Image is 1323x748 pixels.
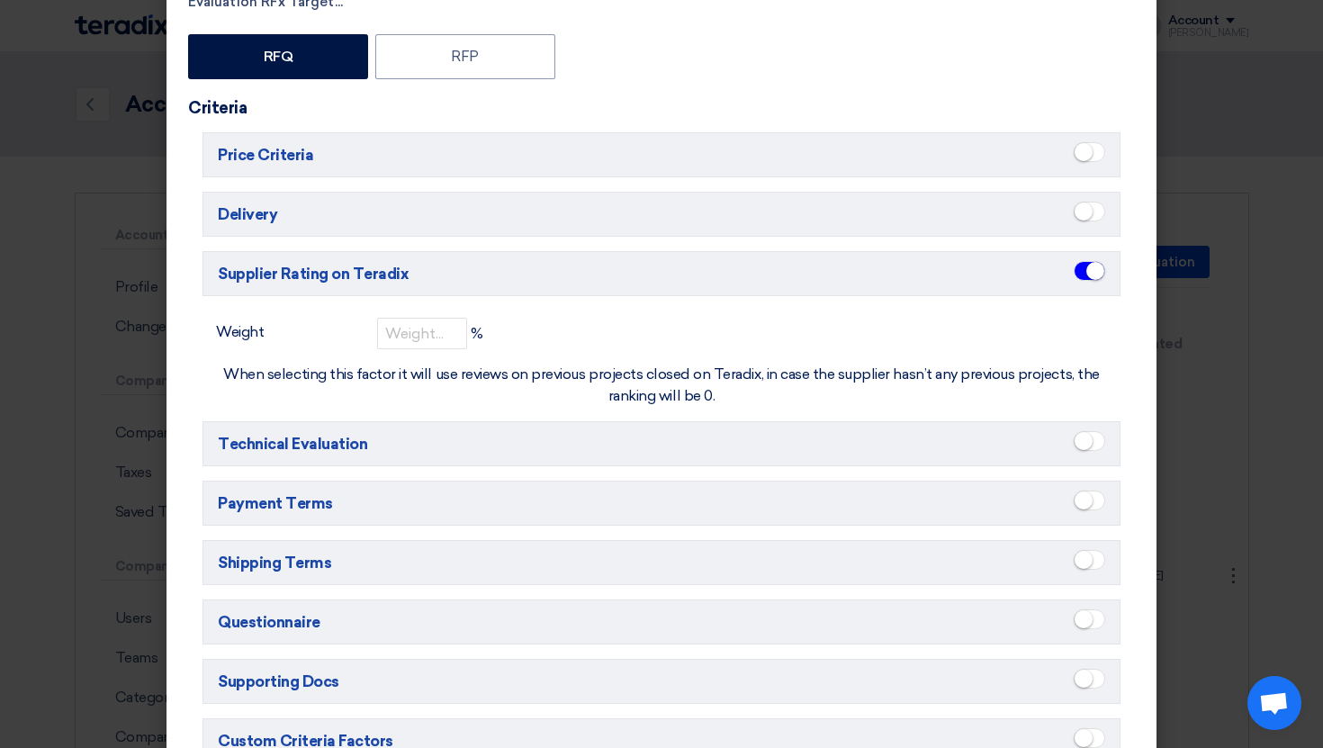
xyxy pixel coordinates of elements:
h5: Delivery [202,192,1120,237]
label: Weight [216,321,264,346]
h5: Supporting Docs [202,659,1120,704]
h5: Payment Terms [202,481,1120,526]
h3: Criteria [188,98,1135,118]
h5: Supplier Rating on Teradix [202,251,1120,296]
label: RFQ [188,34,368,79]
p: When selecting this factor it will use reviews on previous projects closed on Teradix, in case th... [216,364,1107,407]
a: Open chat [1247,676,1301,730]
label: RFP [375,34,555,79]
div: % [359,318,483,349]
h5: Shipping Terms [202,540,1120,585]
h5: Price Criteria [202,132,1120,177]
input: Weight... [377,318,467,349]
h5: Technical Evaluation [202,421,1120,466]
h5: Questionnaire [202,599,1120,644]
